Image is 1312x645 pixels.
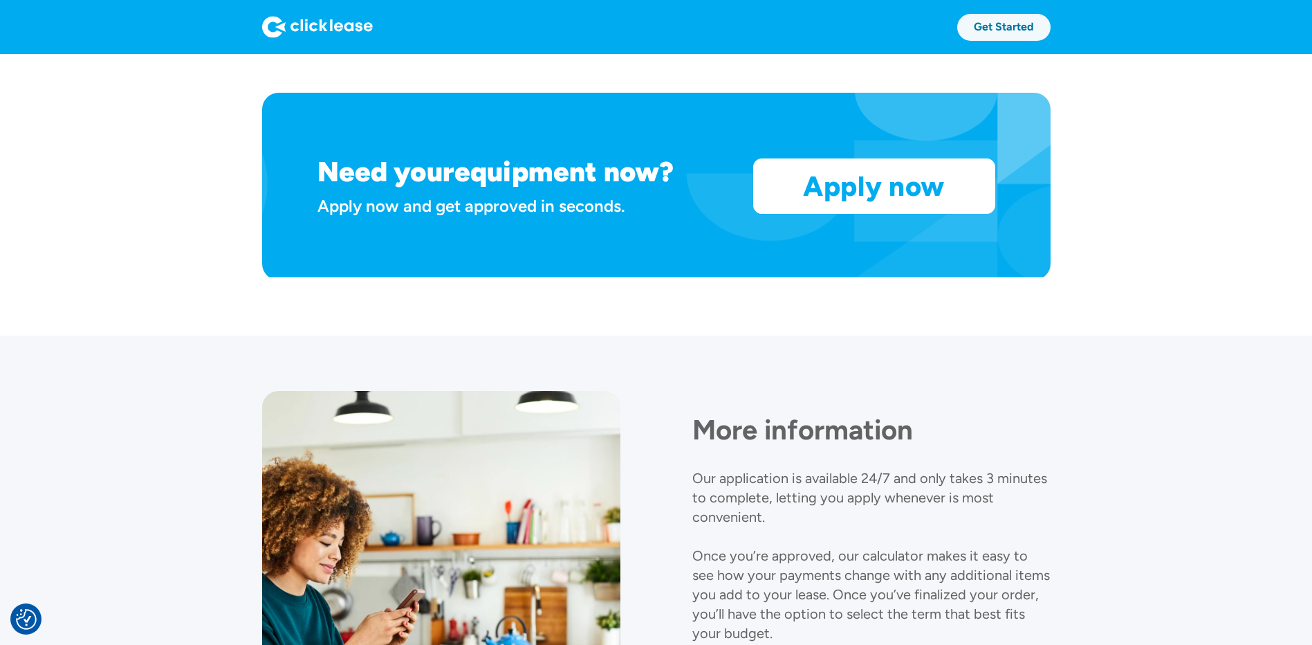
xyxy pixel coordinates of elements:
[317,194,737,218] div: Apply now and get approved in seconds.
[754,159,995,213] a: Apply now
[454,155,674,188] h1: equipment now?
[262,16,373,38] img: Logo
[957,14,1051,41] a: Get Started
[16,609,37,630] button: Consent Preferences
[16,609,37,630] img: Revisit consent button
[317,155,454,188] h1: Need your
[692,413,1051,446] h1: More information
